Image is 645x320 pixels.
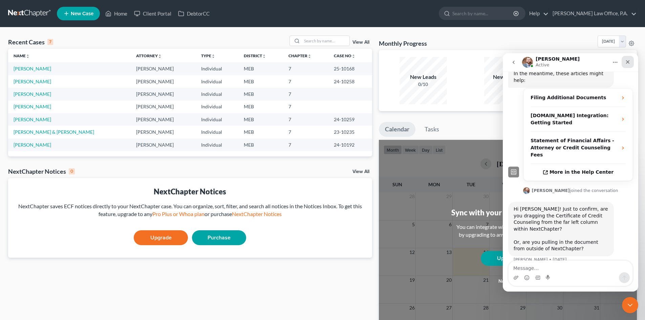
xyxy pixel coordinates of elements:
a: [PERSON_NAME] [14,104,51,109]
td: [PERSON_NAME] [131,88,196,100]
button: Not now [481,275,535,288]
a: View All [352,169,369,174]
td: [PERSON_NAME] [131,113,196,126]
td: Individual [196,75,238,88]
a: [PERSON_NAME] & [PERSON_NAME] [14,129,94,135]
a: DebtorCC [175,7,213,20]
a: Client Portal [131,7,175,20]
a: [PERSON_NAME] Law Office, P.A. [549,7,637,20]
a: Attorneyunfold_more [136,53,162,58]
td: MEB [238,126,283,138]
td: 7 [283,138,328,151]
td: 7 [283,126,328,138]
a: Districtunfold_more [244,53,266,58]
iframe: Intercom live chat [503,53,638,292]
a: Typeunfold_more [201,53,215,58]
td: 7 [283,101,328,113]
div: NextChapter Notices [14,186,367,197]
td: Individual [196,126,238,138]
i: unfold_more [211,54,215,58]
td: [PERSON_NAME] [131,138,196,151]
td: 7 [283,113,328,126]
td: 7 [283,75,328,88]
td: 23-10235 [328,126,372,138]
i: unfold_more [307,54,311,58]
div: 7 [47,39,53,45]
iframe: Intercom live chat [622,297,638,313]
div: NextChapter Notices [8,167,75,175]
a: Upgrade [481,251,535,266]
div: Recent Cases [8,38,53,46]
td: MEB [238,138,283,151]
a: Tasks [418,122,445,137]
input: Search by name... [452,7,514,20]
td: Individual [196,138,238,151]
td: MEB [238,101,283,113]
a: Chapterunfold_more [288,53,311,58]
a: [PERSON_NAME] [14,91,51,97]
td: [PERSON_NAME] [131,101,196,113]
div: NextChapter saves ECF notices directly to your NextChapter case. You can organize, sort, filter, ... [14,202,367,218]
a: Help [526,7,549,20]
input: Search by name... [302,36,349,46]
td: [PERSON_NAME] [131,75,196,88]
td: MEB [238,62,283,75]
i: unfold_more [351,54,356,58]
div: New Leads [400,73,447,81]
td: Individual [196,101,238,113]
h3: Monthly Progress [379,39,427,47]
a: Purchase [192,230,246,245]
a: View All [352,40,369,45]
td: 24-10258 [328,75,372,88]
td: MEB [238,75,283,88]
td: MEB [238,88,283,100]
div: 0 [69,168,75,174]
td: [PERSON_NAME] [131,62,196,75]
a: [PERSON_NAME] [14,79,51,84]
a: Pro Plus or Whoa plan [152,211,205,217]
div: 0/10 [400,81,447,88]
div: Sync with your personal calendar [451,207,564,218]
a: NextChapter Notices [232,211,282,217]
td: 25-10168 [328,62,372,75]
span: New Case [71,11,93,16]
td: [PERSON_NAME] [131,126,196,138]
a: [PERSON_NAME] [14,142,51,148]
td: 24-10259 [328,113,372,126]
i: unfold_more [262,54,266,58]
div: You can integrate with Google, Outlook, iCal by upgrading to any [454,223,562,239]
td: 7 [283,88,328,100]
td: 7 [283,62,328,75]
i: unfold_more [26,54,30,58]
